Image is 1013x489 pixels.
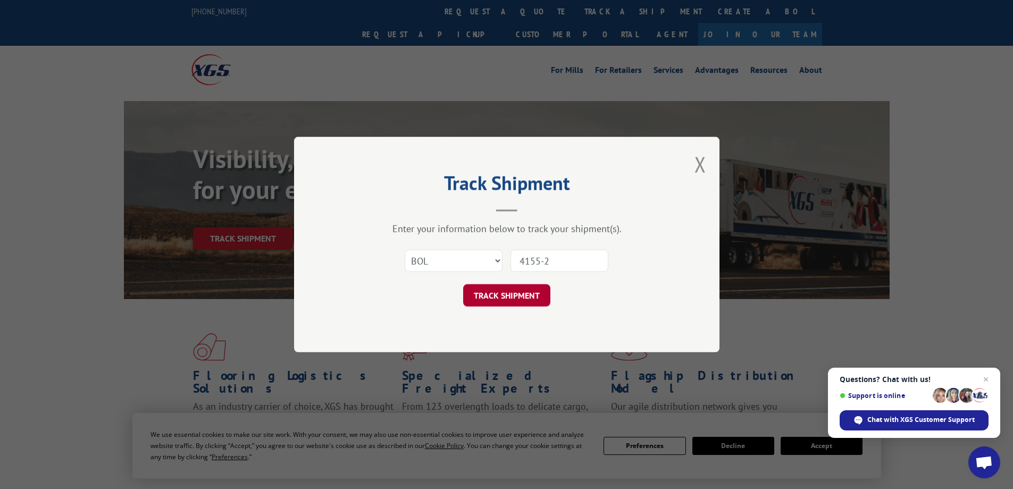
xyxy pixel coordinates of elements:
[840,410,989,430] div: Chat with XGS Customer Support
[510,250,608,272] input: Number(s)
[694,150,706,178] button: Close modal
[347,222,666,235] div: Enter your information below to track your shipment(s).
[840,375,989,384] span: Questions? Chat with us!
[968,446,1000,478] div: Open chat
[463,284,550,306] button: TRACK SHIPMENT
[347,176,666,196] h2: Track Shipment
[867,415,975,425] span: Chat with XGS Customer Support
[979,373,992,386] span: Close chat
[840,392,929,400] span: Support is online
